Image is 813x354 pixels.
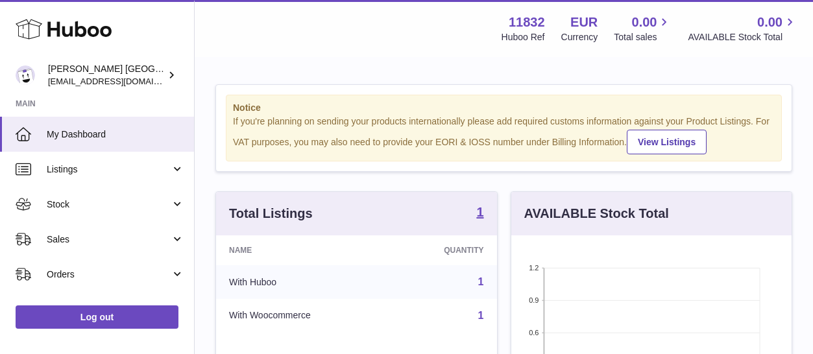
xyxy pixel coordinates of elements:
strong: EUR [570,14,598,31]
text: 0.6 [529,329,539,336]
a: 1 [476,206,483,221]
span: Orders [47,268,171,281]
span: 0.00 [632,14,657,31]
div: If you're planning on sending your products internationally please add required customs informati... [233,115,775,154]
a: 0.00 Total sales [614,14,672,43]
span: 0.00 [757,14,783,31]
span: Stock [47,198,171,211]
div: [PERSON_NAME] [GEOGRAPHIC_DATA] [48,63,165,88]
span: AVAILABLE Stock Total [688,31,797,43]
td: With Huboo [216,265,390,299]
h3: Total Listings [229,205,313,222]
img: internalAdmin-11832@internal.huboo.com [16,65,35,85]
div: Huboo Ref [502,31,545,43]
text: 1.2 [529,264,539,272]
a: 0.00 AVAILABLE Stock Total [688,14,797,43]
a: 1 [478,276,484,287]
span: Listings [47,163,171,176]
strong: 1 [476,206,483,218]
th: Quantity [390,235,496,265]
a: Log out [16,305,178,329]
text: 0.9 [529,296,539,304]
strong: 11832 [509,14,545,31]
td: With Woocommerce [216,299,390,333]
th: Name [216,235,390,265]
a: View Listings [627,130,707,154]
span: My Dashboard [47,128,184,141]
a: 1 [478,310,484,321]
div: Currency [561,31,598,43]
span: Sales [47,233,171,246]
span: Total sales [614,31,672,43]
h3: AVAILABLE Stock Total [524,205,669,222]
span: [EMAIL_ADDRESS][DOMAIN_NAME] [48,76,191,86]
strong: Notice [233,102,775,114]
